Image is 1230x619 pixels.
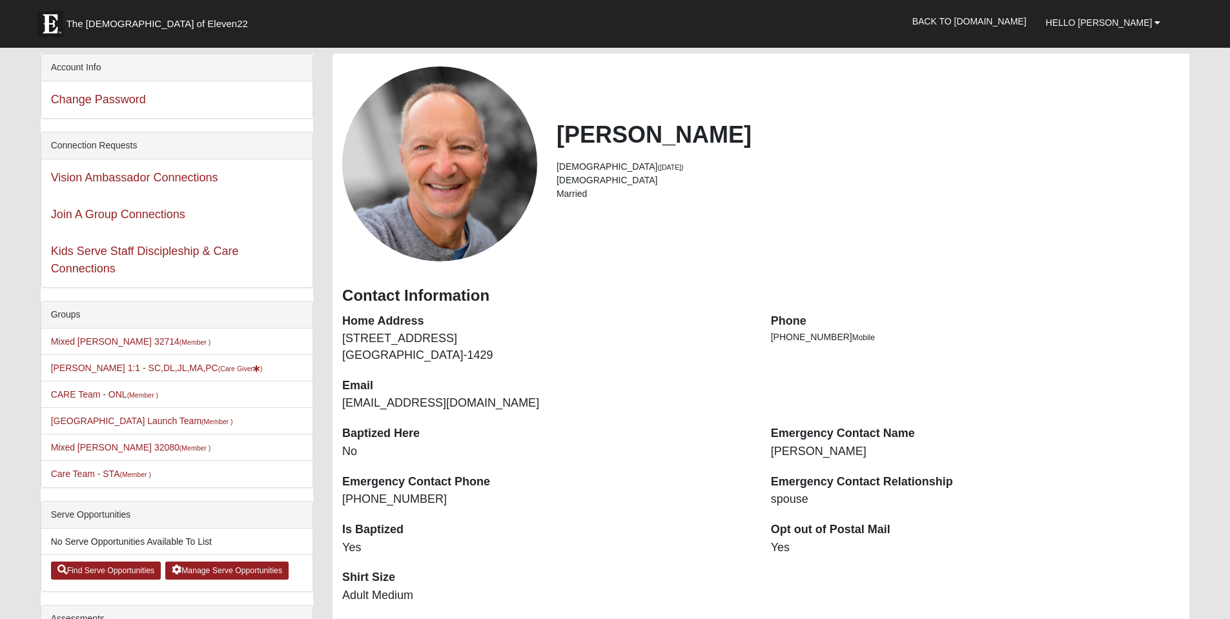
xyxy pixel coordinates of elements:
[41,502,313,529] div: Serve Opportunities
[342,425,752,442] dt: Baptized Here
[1046,17,1153,28] span: Hello [PERSON_NAME]
[41,529,313,555] li: No Serve Opportunities Available To List
[41,54,313,81] div: Account Info
[771,313,1180,330] dt: Phone
[51,245,239,275] a: Kids Serve Staff Discipleship & Care Connections
[342,378,752,394] dt: Email
[1036,6,1171,39] a: Hello [PERSON_NAME]
[771,491,1180,508] dd: spouse
[51,336,211,347] a: Mixed [PERSON_NAME] 32714(Member )
[51,389,158,400] a: CARE Team - ONL(Member )
[179,338,210,346] small: (Member )
[342,587,752,604] dd: Adult Medium
[557,160,1180,174] li: [DEMOGRAPHIC_DATA]
[179,444,210,452] small: (Member )
[37,11,63,37] img: Eleven22 logo
[31,5,289,37] a: The [DEMOGRAPHIC_DATA] of Eleven22
[342,491,752,508] dd: [PHONE_NUMBER]
[771,474,1180,491] dt: Emergency Contact Relationship
[342,395,752,412] dd: [EMAIL_ADDRESS][DOMAIN_NAME]
[771,425,1180,442] dt: Emergency Contact Name
[201,418,232,425] small: (Member )
[342,443,752,460] dd: No
[658,163,684,171] small: ([DATE])
[342,66,537,261] a: View Fullsize Photo
[51,442,211,452] a: Mixed [PERSON_NAME] 32080(Member )
[342,287,1180,305] h3: Contact Information
[557,187,1180,201] li: Married
[119,471,150,478] small: (Member )
[557,121,1180,148] h2: [PERSON_NAME]
[51,93,146,106] a: Change Password
[342,313,752,330] dt: Home Address
[852,333,875,342] span: Mobile
[51,208,185,221] a: Join A Group Connections
[342,522,752,538] dt: Is Baptized
[67,17,248,30] span: The [DEMOGRAPHIC_DATA] of Eleven22
[218,365,263,372] small: (Care Giver )
[342,540,752,556] dd: Yes
[51,469,151,479] a: Care Team - STA(Member )
[41,132,313,159] div: Connection Requests
[342,330,752,363] dd: [STREET_ADDRESS] [GEOGRAPHIC_DATA]-1429
[127,391,158,399] small: (Member )
[557,174,1180,187] li: [DEMOGRAPHIC_DATA]
[771,443,1180,460] dd: [PERSON_NAME]
[771,522,1180,538] dt: Opt out of Postal Mail
[903,5,1036,37] a: Back to [DOMAIN_NAME]
[51,416,233,426] a: [GEOGRAPHIC_DATA] Launch Team(Member )
[342,474,752,491] dt: Emergency Contact Phone
[771,330,1180,344] li: [PHONE_NUMBER]
[51,171,218,184] a: Vision Ambassador Connections
[51,562,161,580] a: Find Serve Opportunities
[771,540,1180,556] dd: Yes
[41,301,313,329] div: Groups
[165,562,289,580] a: Manage Serve Opportunities
[51,363,263,373] a: [PERSON_NAME] 1:1 - SC,DL,JL,MA,PC(Care Giver)
[342,569,752,586] dt: Shirt Size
